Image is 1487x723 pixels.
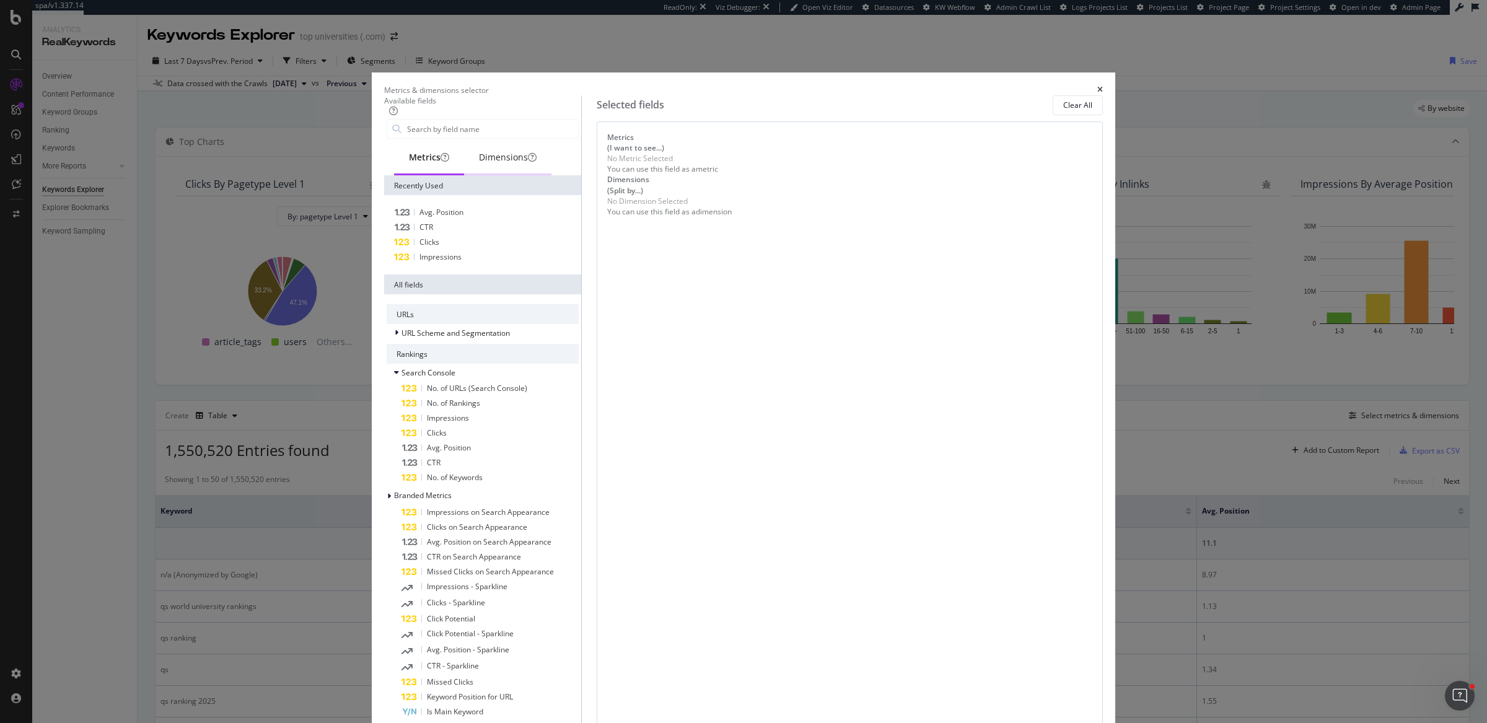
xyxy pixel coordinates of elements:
div: No Metric Selected [607,153,673,164]
span: Clicks on Search Appearance [427,522,527,532]
span: Search Console [401,367,455,378]
div: Recently Used [384,175,581,195]
div: You can use this field as a metric [607,164,1092,174]
span: Avg. Position [419,207,463,217]
span: Is Main Keyword [427,706,483,717]
span: Avg. Position [427,442,471,453]
div: Dimensions [479,151,537,164]
div: No Dimension Selected [607,196,688,206]
span: Avg. Position on Search Appearance [427,537,551,547]
div: All fields [384,274,581,294]
span: CTR [419,222,433,232]
span: CTR on Search Appearance [427,551,521,562]
div: Metrics & dimensions selector [384,85,489,95]
button: Clear All [1053,95,1103,115]
span: Missed Clicks on Search Appearance [427,566,554,577]
div: Metrics [607,132,1092,153]
span: Clicks - Sparkline [427,597,485,608]
span: Avg. Position - Sparkline [427,644,509,655]
span: Impressions - Sparkline [427,581,507,592]
span: Missed Clicks [427,677,473,687]
div: Available fields [384,95,581,106]
span: CTR - Sparkline [427,660,479,671]
div: Clear All [1063,100,1092,110]
input: Search by field name [406,120,578,138]
span: No. of Rankings [427,398,480,408]
span: Click Potential [427,613,475,624]
div: (I want to see...) [607,142,1092,153]
span: Impressions [427,413,469,423]
div: times [1097,85,1103,95]
div: Metrics [409,151,449,164]
span: No. of URLs (Search Console) [427,383,527,393]
div: Selected fields [597,98,664,112]
div: URLs [387,304,579,324]
span: Click Potential - Sparkline [427,628,514,639]
span: Clicks [427,427,447,438]
div: (Split by...) [607,185,1092,196]
span: Impressions on Search Appearance [427,507,550,517]
iframe: Intercom live chat [1445,681,1475,711]
span: Keyword Position for URL [427,691,513,702]
span: No. of Keywords [427,472,483,483]
div: You can use this field as a dimension [607,206,1092,217]
span: Branded Metrics [394,490,452,501]
div: Rankings [387,344,579,364]
span: Clicks [419,237,439,247]
div: Dimensions [607,174,1092,195]
span: URL Scheme and Segmentation [401,328,510,338]
span: Impressions [419,252,462,262]
span: CTR [427,457,441,468]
